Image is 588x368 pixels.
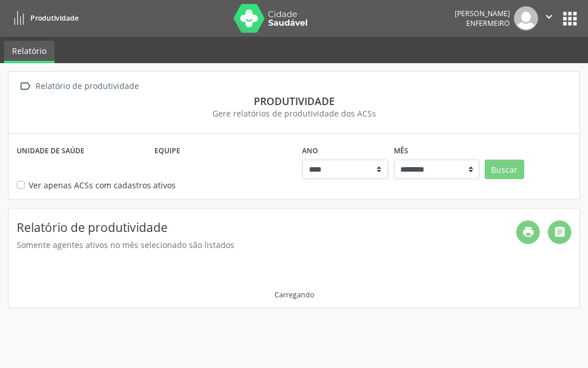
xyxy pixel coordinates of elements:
a: Produtividade [8,9,79,28]
img: img [514,6,538,30]
span: Produtividade [30,13,79,23]
div: [PERSON_NAME] [455,9,510,18]
label: Unidade de saúde [17,142,84,160]
label: Mês [394,142,408,160]
label: Equipe [154,142,180,160]
div: Relatório de produtividade [33,78,141,95]
button: apps [560,9,580,29]
label: Ver apenas ACSs com cadastros ativos [29,179,176,191]
a: Relatório [4,41,55,63]
button:  [538,6,560,30]
i:  [543,10,555,23]
h4: Relatório de produtividade [17,220,516,235]
div: Somente agentes ativos no mês selecionado são listados [17,239,516,251]
div: Carregando [274,290,314,300]
a:  Relatório de produtividade [17,78,141,95]
label: Ano [302,142,318,160]
span: Enfermeiro [466,18,510,28]
button: Buscar [485,160,524,179]
i:  [17,78,33,95]
div: Gere relatórios de produtividade dos ACSs [17,107,571,119]
div: Produtividade [17,95,571,107]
